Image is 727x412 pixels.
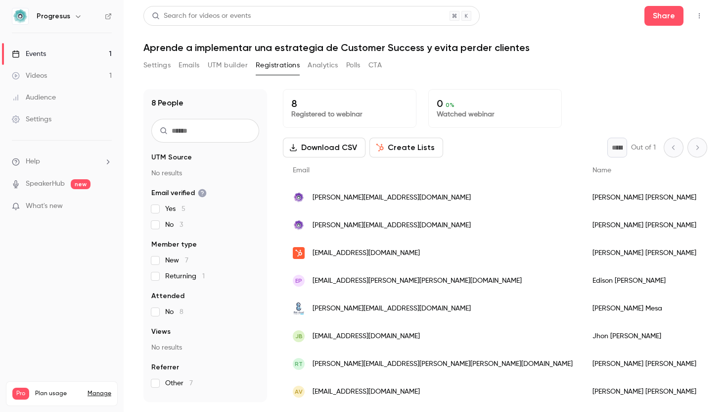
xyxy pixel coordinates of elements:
span: [PERSON_NAME][EMAIL_ADDRESS][PERSON_NAME][PERSON_NAME][DOMAIN_NAME] [313,359,573,369]
span: 0 % [446,102,454,108]
button: Download CSV [283,138,365,157]
p: Registered to webinar [291,109,408,119]
a: Manage [88,390,111,398]
span: AV [295,387,303,396]
div: [PERSON_NAME] [PERSON_NAME] [583,184,706,211]
span: [PERSON_NAME][EMAIL_ADDRESS][DOMAIN_NAME] [313,304,471,314]
span: No [165,220,183,230]
div: Settings [12,114,51,124]
button: Create Lists [369,138,443,157]
span: 1 [202,273,205,280]
span: Views [151,327,171,337]
span: Pro [12,388,29,400]
li: help-dropdown-opener [12,156,112,167]
div: Audience [12,93,56,103]
span: 8 [180,309,183,315]
div: [PERSON_NAME] [PERSON_NAME] [583,211,706,239]
p: No results [151,343,259,353]
div: Events [12,49,46,59]
button: Settings [143,57,171,73]
span: UTM Source [151,153,192,162]
span: 7 [189,380,193,387]
iframe: Noticeable Trigger [100,202,112,211]
div: Jhon [PERSON_NAME] [583,322,706,350]
button: Polls [346,57,361,73]
div: Search for videos or events [152,11,251,21]
p: 0 [437,98,553,109]
div: [PERSON_NAME] [PERSON_NAME] [583,239,706,267]
button: Emails [179,57,199,73]
span: Email verified [151,188,207,198]
button: Share [644,6,683,26]
span: Referrer [151,362,179,372]
span: [EMAIL_ADDRESS][PERSON_NAME][PERSON_NAME][DOMAIN_NAME] [313,276,522,286]
img: 8bit.cloud [293,303,305,314]
p: Out of 1 [631,143,656,153]
button: UTM builder [208,57,248,73]
span: [EMAIL_ADDRESS][DOMAIN_NAME] [313,387,420,397]
h1: Aprende a implementar una estrategia de Customer Success y evita perder clientes [143,42,707,53]
p: Watched webinar [437,109,553,119]
a: SpeakerHub [26,179,65,189]
span: Yes [165,204,185,214]
img: Progresus [12,8,28,24]
span: Email [293,167,310,174]
span: 5 [182,206,185,212]
span: [EMAIL_ADDRESS][DOMAIN_NAME] [313,248,420,258]
div: Edison [PERSON_NAME] [583,267,706,295]
button: CTA [368,57,382,73]
h6: Progresus [37,11,70,21]
span: Plan usage [35,390,82,398]
span: New [165,256,188,265]
div: [PERSON_NAME] [PERSON_NAME] [583,350,706,378]
span: Help [26,156,40,167]
span: JB [295,332,303,341]
span: [PERSON_NAME][EMAIL_ADDRESS][DOMAIN_NAME] [313,220,471,231]
div: [PERSON_NAME] [PERSON_NAME] [583,378,706,406]
span: What's new [26,201,63,211]
span: Attended [151,291,184,301]
span: 7 [185,257,188,264]
img: progresus.co [293,219,305,231]
img: progresus.co [293,192,305,204]
h1: 8 People [151,97,183,109]
span: Returning [165,271,205,281]
div: Videos [12,71,47,81]
span: EP [295,276,302,285]
span: 3 [180,221,183,228]
span: Member type [151,240,197,250]
p: 8 [291,98,408,109]
button: Analytics [308,57,338,73]
span: Other [165,378,193,388]
span: [EMAIL_ADDRESS][DOMAIN_NAME] [313,331,420,342]
img: hubspot.com [293,247,305,259]
button: Registrations [256,57,300,73]
span: No [165,307,183,317]
span: [PERSON_NAME][EMAIL_ADDRESS][DOMAIN_NAME] [313,193,471,203]
p: No results [151,168,259,178]
span: new [71,179,91,189]
div: [PERSON_NAME] Mesa [583,295,706,322]
section: facet-groups [151,153,259,388]
span: Name [592,167,611,174]
span: RT [295,360,303,368]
